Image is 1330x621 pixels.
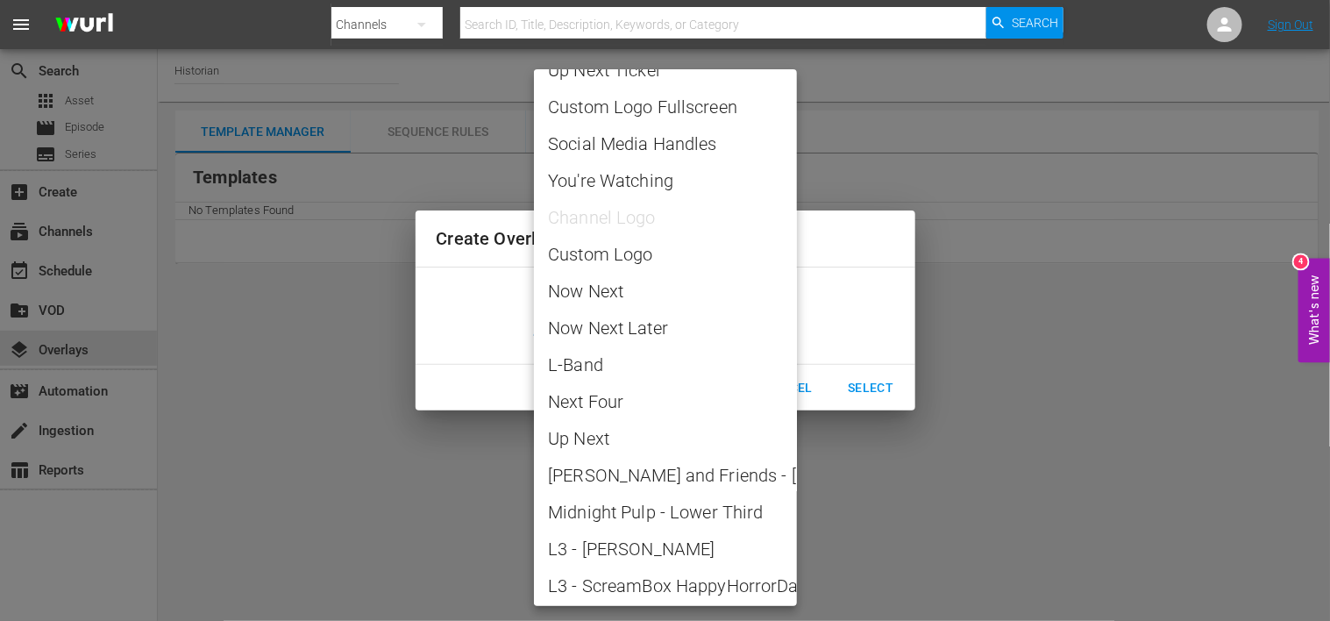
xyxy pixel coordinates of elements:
button: Open Feedback Widget [1298,259,1330,363]
span: Search [1012,7,1058,39]
span: Up Next Ticker [548,57,783,83]
span: menu [11,14,32,35]
span: L-Band [548,352,783,378]
span: Now Next Later [548,315,783,341]
span: Midnight Pulp - Lower Third [548,499,783,525]
span: [PERSON_NAME] and Friends - [DATE] Lower Third [548,462,783,489]
span: Custom Logo [548,241,783,268]
a: Sign Out [1268,18,1313,32]
span: Custom Logo Fullscreen [548,94,783,120]
span: L3 - ScreamBox HappyHorrorDays [548,573,783,599]
span: L3 - [PERSON_NAME] [548,536,783,562]
span: Channel Logo [548,204,783,231]
span: You're Watching [548,168,783,194]
img: ans4CAIJ8jUAAAAAAAAAAAAAAAAAAAAAAAAgQb4GAAAAAAAAAAAAAAAAAAAAAAAAJMjXAAAAAAAAAAAAAAAAAAAAAAAAgAT5G... [42,4,126,46]
span: Up Next [548,425,783,452]
span: Next Four [548,389,783,415]
span: Social Media Handles [548,131,783,157]
span: Now Next [548,278,783,304]
div: 4 [1294,255,1308,269]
